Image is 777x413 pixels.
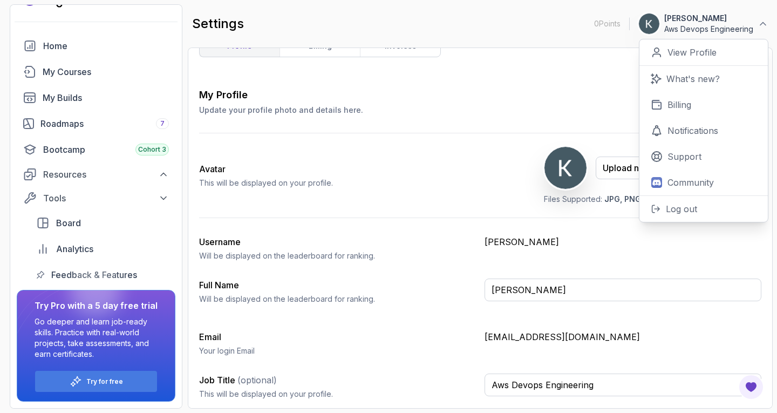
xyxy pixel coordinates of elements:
[199,330,476,343] h3: Email
[199,389,476,400] p: This will be displayed on your profile.
[160,119,165,128] span: 7
[43,65,169,78] div: My Courses
[639,13,659,34] img: user profile image
[17,87,175,109] a: builds
[667,46,717,59] p: View Profile
[199,87,363,103] h3: My Profile
[199,178,333,188] p: This will be displayed on your profile.
[199,280,239,290] label: Full Name
[664,24,753,35] p: Aws Devops Engineering
[667,176,714,189] p: Community
[604,194,691,204] span: JPG, PNG, JPEG, Webp
[199,375,277,385] label: Job Title
[40,117,169,130] div: Roadmaps
[594,18,621,29] p: 0 Points
[603,161,682,174] div: Upload new Picture
[43,192,169,205] div: Tools
[17,165,175,184] button: Resources
[199,105,363,116] p: Update your profile photo and details here.
[485,330,761,343] p: [EMAIL_ADDRESS][DOMAIN_NAME]
[485,279,761,301] input: Enter your full name
[35,316,158,360] p: Go deeper and learn job-ready skills. Practice with real-world projects, take assessments, and ea...
[17,35,175,57] a: home
[596,157,689,179] button: Upload new Picture
[638,13,768,35] button: user profile image[PERSON_NAME]Aws Devops Engineering
[51,268,137,281] span: Feedback & Features
[237,375,277,385] span: (optional)
[738,374,764,400] button: Open Feedback Button
[199,250,476,261] p: Will be displayed on the leaderboard for ranking.
[17,113,175,134] a: roadmaps
[138,145,166,154] span: Cohort 3
[544,147,587,189] img: user profile image
[56,242,93,255] span: Analytics
[30,264,175,286] a: feedback
[56,216,81,229] span: Board
[667,124,718,137] p: Notifications
[199,163,333,175] h2: Avatar
[485,235,761,248] p: [PERSON_NAME]
[664,13,753,24] p: [PERSON_NAME]
[639,92,768,118] a: Billing
[199,236,241,247] label: Username
[35,370,158,392] button: Try for free
[43,91,169,104] div: My Builds
[17,139,175,160] a: bootcamp
[666,202,697,215] p: Log out
[17,188,175,208] button: Tools
[639,144,768,170] a: Support
[192,15,244,32] h2: settings
[43,143,169,156] div: Bootcamp
[485,374,761,396] input: Enter your job
[30,238,175,260] a: analytics
[667,98,691,111] p: Billing
[639,195,768,222] button: Log out
[86,377,123,386] a: Try for free
[17,61,175,83] a: courses
[639,66,768,92] a: What's new?
[199,346,476,356] p: Your login Email
[639,39,768,66] a: View Profile
[30,212,175,234] a: board
[199,294,476,304] p: Will be displayed on the leaderboard for ranking.
[544,194,761,205] p: Files Supported: Max file size:
[666,72,720,85] p: What's new?
[43,168,169,181] div: Resources
[667,150,701,163] p: Support
[43,39,169,52] div: Home
[639,118,768,144] a: Notifications
[639,170,768,195] a: Community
